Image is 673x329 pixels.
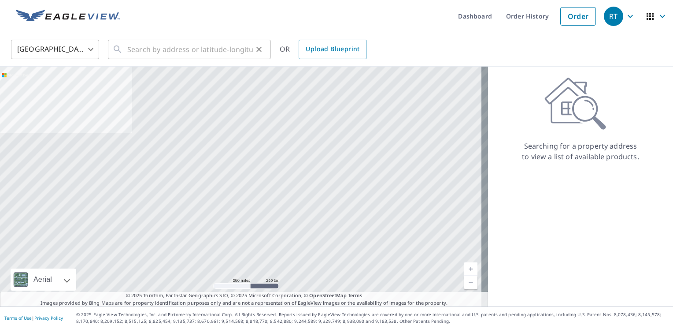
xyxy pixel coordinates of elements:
a: Current Level 5, Zoom Out [464,276,477,289]
a: Privacy Policy [34,315,63,321]
button: Clear [253,43,265,56]
span: Upload Blueprint [306,44,359,55]
input: Search by address or latitude-longitude [127,37,253,62]
a: Terms [348,292,362,299]
a: Current Level 5, Zoom In [464,262,477,276]
div: OR [280,40,367,59]
a: OpenStreetMap [309,292,346,299]
span: © 2025 TomTom, Earthstar Geographics SIO, © 2025 Microsoft Corporation, © [126,292,362,299]
div: Aerial [31,269,55,291]
p: | [4,315,63,321]
a: Order [560,7,596,26]
div: RT [604,7,623,26]
a: Upload Blueprint [299,40,366,59]
p: Searching for a property address to view a list of available products. [521,141,640,162]
img: EV Logo [16,10,120,23]
div: Aerial [11,269,76,291]
div: [GEOGRAPHIC_DATA] [11,37,99,62]
p: © 2025 Eagle View Technologies, Inc. and Pictometry International Corp. All Rights Reserved. Repo... [76,311,669,325]
a: Terms of Use [4,315,32,321]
